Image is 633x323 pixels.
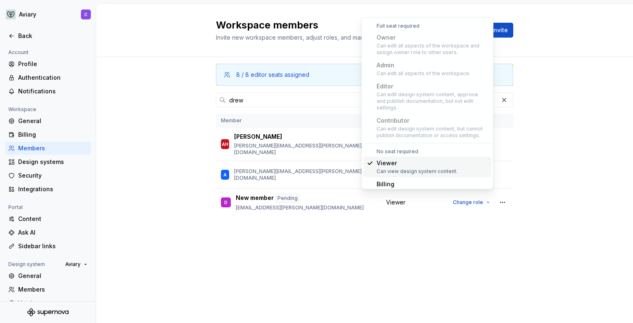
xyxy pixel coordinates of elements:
a: General [5,269,91,283]
button: AviaryC [2,5,94,24]
div: A [223,171,227,179]
a: Notifications [5,85,91,98]
img: 256e2c79-9abd-4d59-8978-03feab5a3943.png [6,9,16,19]
div: Editor [377,82,488,90]
a: Members [5,142,91,155]
div: Authentication [18,74,88,82]
div: 8 / 8 editor seats assigned [236,71,309,79]
div: Security [18,171,88,180]
a: Back [5,29,91,43]
div: C [84,11,88,18]
a: General [5,114,91,128]
div: AH [222,140,228,148]
p: New member [236,194,274,203]
div: Versions [18,299,88,307]
div: Members [18,285,88,294]
div: Viewer [377,159,458,167]
input: Search in workspace members... [226,93,498,107]
div: Back [18,32,88,40]
p: [PERSON_NAME] [234,133,282,141]
div: Can edit all aspects of the workspace. [377,70,470,77]
p: [PERSON_NAME][EMAIL_ADDRESS][PERSON_NAME][DOMAIN_NAME] [234,142,376,156]
div: Integrations [18,185,88,193]
a: Integrations [5,183,91,196]
div: Aviary [19,10,36,19]
a: Sidebar links [5,240,91,253]
h2: Workspace members [216,19,470,32]
div: Can edit design system content, approve and publish documentation, but not edit settings. [377,91,488,111]
a: Versions [5,297,91,310]
p: [EMAIL_ADDRESS][PERSON_NAME][DOMAIN_NAME] [236,204,364,211]
p: [PERSON_NAME][EMAIL_ADDRESS][PERSON_NAME][DOMAIN_NAME] [234,168,376,181]
div: Workspace [5,104,40,114]
div: D [224,198,228,207]
div: General [18,117,88,125]
div: Ask AI [18,228,88,237]
div: Full seat required [363,23,491,29]
div: Billing [18,131,88,139]
div: Portal [5,202,26,212]
a: Content [5,212,91,226]
div: Sidebar links [18,242,88,250]
div: Contributor [377,116,488,125]
a: Design systems [5,155,91,169]
div: Design systems [18,158,88,166]
div: Content [18,215,88,223]
th: Member [216,114,381,128]
div: Owner [377,33,488,42]
div: Profile [18,60,88,68]
button: Invite [480,23,513,38]
span: Viewer [386,198,405,207]
span: Change role [453,199,483,206]
span: Invite [492,26,508,34]
button: Change role [449,197,493,208]
div: Pending [275,194,300,203]
div: Admin [377,61,470,69]
svg: Supernova Logo [27,308,69,316]
a: Billing [5,128,91,141]
div: Design system [5,259,48,269]
a: Members [5,283,91,296]
a: Authentication [5,71,91,84]
div: Can edit all aspects of the workspace and assign owner role to other users. [377,43,488,56]
div: Account [5,47,32,57]
a: Security [5,169,91,182]
span: Invite new workspace members, adjust roles, and manage your team. [216,34,405,41]
a: Ask AI [5,226,91,239]
div: Notifications [18,87,88,95]
span: Aviary [65,261,81,268]
div: Members [18,144,88,152]
a: Profile [5,57,91,71]
div: Billing [377,180,466,188]
div: General [18,272,88,280]
div: No seat required [363,148,491,155]
div: Suggestions [362,18,493,189]
div: Can edit design system content, but cannot publish documentation or access settings. [377,126,488,139]
div: Can view design system content. [377,168,458,175]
